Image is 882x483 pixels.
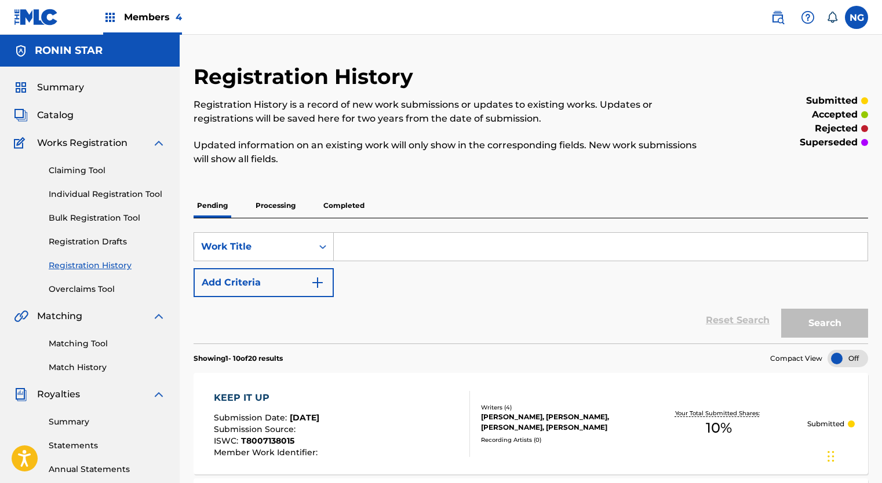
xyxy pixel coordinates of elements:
[176,12,182,23] span: 4
[14,108,28,122] img: Catalog
[49,338,166,350] a: Matching Tool
[815,122,858,136] p: rejected
[194,268,334,297] button: Add Criteria
[214,447,320,458] span: Member Work Identifier :
[796,6,819,29] div: Help
[103,10,117,24] img: Top Rightsholders
[14,309,28,323] img: Matching
[845,6,868,29] div: User Menu
[152,387,166,401] img: expand
[49,416,166,428] a: Summary
[194,373,868,474] a: KEEP IT UPSubmission Date:[DATE]Submission Source:ISWC:T8007138015Member Work Identifier:Writers ...
[49,361,166,374] a: Match History
[14,108,74,122] a: CatalogCatalog
[49,164,166,177] a: Claiming Tool
[290,412,319,423] span: [DATE]
[37,136,127,150] span: Works Registration
[807,419,844,429] p: Submitted
[14,80,84,94] a: SummarySummary
[481,436,630,444] div: Recording Artists ( 0 )
[14,387,28,401] img: Royalties
[35,44,103,57] h5: RONIN STAR
[152,136,166,150] img: expand
[770,353,822,364] span: Compact View
[481,403,630,412] div: Writers ( 4 )
[812,108,858,122] p: accepted
[37,309,82,323] span: Matching
[828,439,834,474] div: Drag
[706,418,732,438] span: 10 %
[194,353,283,364] p: Showing 1 - 10 of 20 results
[214,424,298,434] span: Submission Source :
[241,436,294,446] span: T8007138015
[311,276,325,290] img: 9d2ae6d4665cec9f34b9.svg
[49,440,166,452] a: Statements
[14,136,29,150] img: Works Registration
[49,212,166,224] a: Bulk Registration Tool
[194,232,868,343] form: Search Form
[49,283,166,295] a: Overclaims Tool
[37,108,74,122] span: Catalog
[214,436,241,446] span: ISWC :
[14,80,28,94] img: Summary
[252,193,299,218] p: Processing
[124,10,182,24] span: Members
[194,193,231,218] p: Pending
[194,138,713,166] p: Updated information on an existing work will only show in the corresponding fields. New work subm...
[194,98,713,126] p: Registration History is a record of new work submissions or updates to existing works. Updates or...
[49,236,166,248] a: Registration Drafts
[850,312,882,405] iframe: Resource Center
[675,409,763,418] p: Your Total Submitted Shares:
[14,9,59,25] img: MLC Logo
[766,6,789,29] a: Public Search
[37,387,80,401] span: Royalties
[49,259,166,272] a: Registration History
[214,391,320,405] div: KEEP IT UP
[771,10,785,24] img: search
[801,10,815,24] img: help
[49,463,166,475] a: Annual Statements
[194,64,419,90] h2: Registration History
[152,309,166,323] img: expand
[806,94,858,108] p: submitted
[214,412,290,423] span: Submission Date :
[37,80,84,94] span: Summary
[481,412,630,433] div: [PERSON_NAME], [PERSON_NAME], [PERSON_NAME], [PERSON_NAME]
[49,188,166,200] a: Individual Registration Tool
[14,44,28,58] img: Accounts
[320,193,368,218] p: Completed
[201,240,305,254] div: Work Title
[800,136,858,149] p: superseded
[824,427,882,483] iframe: Chat Widget
[826,12,838,23] div: Notifications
